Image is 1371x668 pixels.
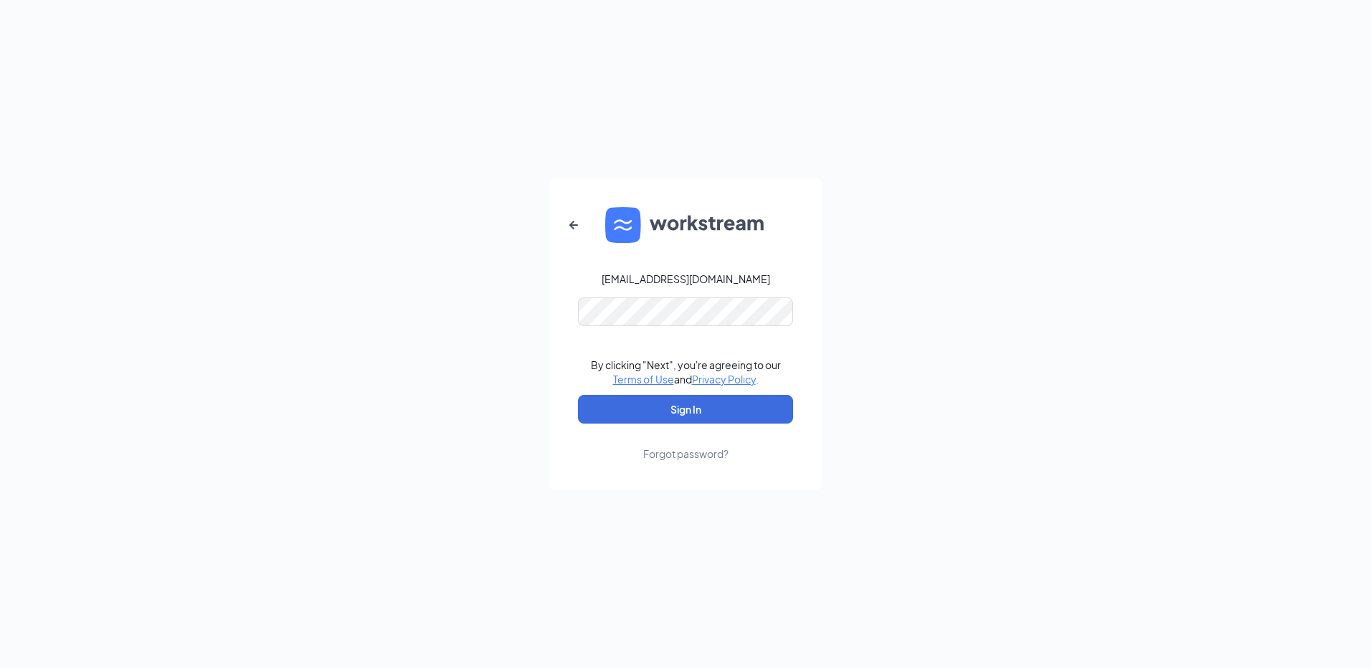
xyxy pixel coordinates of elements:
[692,373,756,386] a: Privacy Policy
[643,424,729,461] a: Forgot password?
[556,208,591,242] button: ArrowLeftNew
[613,373,674,386] a: Terms of Use
[578,395,793,424] button: Sign In
[565,216,582,234] svg: ArrowLeftNew
[605,207,766,243] img: WS logo and Workstream text
[602,272,770,286] div: [EMAIL_ADDRESS][DOMAIN_NAME]
[643,447,729,461] div: Forgot password?
[591,358,781,386] div: By clicking "Next", you're agreeing to our and .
